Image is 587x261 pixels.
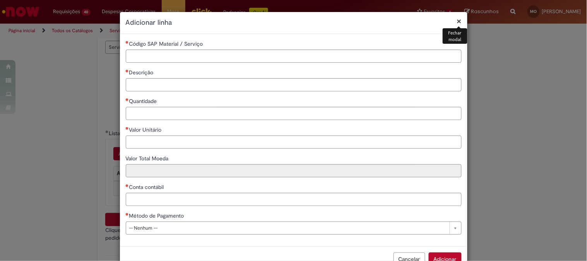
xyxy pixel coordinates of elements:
span: Descrição [129,69,155,76]
span: Necessários [126,69,129,72]
input: Descrição [126,78,462,91]
span: Quantidade [129,98,159,105]
span: Valor Unitário [129,126,163,133]
div: Fechar modal [443,28,467,44]
span: Necessários [126,127,129,130]
span: Necessários [126,184,129,187]
h2: Adicionar linha [126,18,462,28]
button: Fechar modal [457,17,462,25]
input: Conta contábil [126,193,462,206]
input: Código SAP Material / Serviço [126,50,462,63]
span: Método de Pagamento [129,212,186,219]
span: Conta contábil [129,184,166,191]
input: Quantidade [126,107,462,120]
span: Código SAP Material / Serviço [129,40,205,47]
span: Somente leitura - Valor Total Moeda [126,155,170,162]
input: Valor Unitário [126,136,462,149]
span: Necessários [126,213,129,216]
input: Valor Total Moeda [126,164,462,177]
span: -- Nenhum -- [129,222,446,234]
span: Necessários [126,41,129,44]
span: Necessários [126,98,129,101]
